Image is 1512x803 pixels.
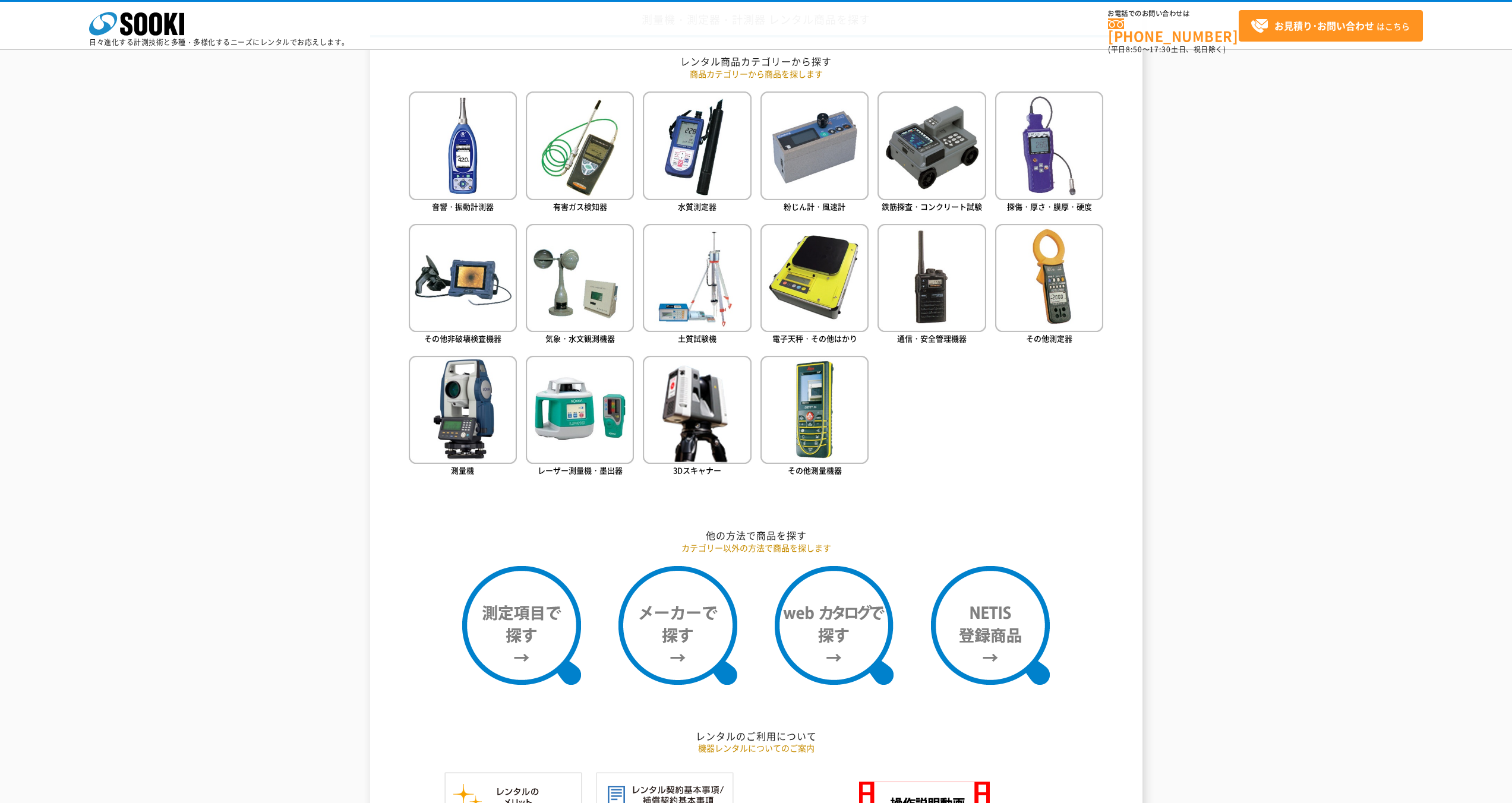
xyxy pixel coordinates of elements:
p: 商品カテゴリーから商品を探します [409,68,1104,80]
img: 測量機 [409,356,517,464]
h2: 他の方法で商品を探す [409,529,1104,542]
span: 水質測定器 [678,201,716,212]
img: 音響・振動計測器 [409,91,517,200]
a: [PHONE_NUMBER] [1108,18,1239,43]
img: 通信・安全管理機器 [877,224,986,332]
a: レーザー測量機・墨出器 [526,356,634,479]
a: お見積り･お問い合わせはこちら [1239,10,1423,42]
p: カテゴリー以外の方法で商品を探します [409,542,1104,554]
a: 3Dスキャナー [643,356,751,479]
span: 8:50 [1126,44,1142,55]
a: その他測定器 [995,224,1103,347]
span: 土質試験機 [678,333,716,344]
h2: レンタルのご利用について [409,730,1104,742]
span: はこちら [1251,17,1410,35]
span: (平日 ～ 土日、祝日除く) [1108,44,1226,55]
img: メーカーで探す [618,566,737,685]
a: 鉄筋探査・コンクリート試験 [877,91,986,214]
a: 測量機 [409,356,517,479]
img: 探傷・厚さ・膜厚・硬度 [995,91,1103,200]
span: その他測定器 [1026,333,1072,344]
img: webカタログで探す [775,566,894,685]
img: NETIS登録商品 [931,566,1050,685]
img: その他非破壊検査機器 [409,224,517,332]
span: その他測量機器 [788,464,842,476]
img: 気象・水文観測機器 [526,224,634,332]
span: 通信・安全管理機器 [897,333,967,344]
img: 有害ガス検知器 [526,91,634,200]
a: その他非破壊検査機器 [409,224,517,347]
img: 水質測定器 [643,91,751,200]
img: 電子天秤・その他はかり [760,224,869,332]
a: 有害ガス検知器 [526,91,634,214]
a: 水質測定器 [643,91,751,214]
a: その他測量機器 [760,356,869,479]
span: 測量機 [451,464,474,476]
p: 日々進化する計測技術と多種・多様化するニーズにレンタルでお応えします。 [89,39,349,46]
span: その他非破壊検査機器 [424,333,501,344]
a: 気象・水文観測機器 [526,224,634,347]
span: 粉じん計・風速計 [784,201,845,212]
img: 粉じん計・風速計 [760,91,869,200]
span: 3Dスキャナー [673,464,721,476]
img: レーザー測量機・墨出器 [526,356,634,464]
span: 電子天秤・その他はかり [772,333,857,344]
img: その他測量機器 [760,356,869,464]
a: 電子天秤・その他はかり [760,224,869,347]
img: 測定項目で探す [462,566,581,685]
img: 3Dスキャナー [643,356,751,464]
span: 気象・水文観測機器 [545,333,615,344]
a: 探傷・厚さ・膜厚・硬度 [995,91,1103,214]
span: 有害ガス検知器 [553,201,607,212]
span: 鉄筋探査・コンクリート試験 [882,201,982,212]
a: 通信・安全管理機器 [877,224,986,347]
span: 17:30 [1150,44,1171,55]
img: 鉄筋探査・コンクリート試験 [877,91,986,200]
a: 音響・振動計測器 [409,91,517,214]
span: お電話でのお問い合わせは [1108,10,1239,17]
span: 探傷・厚さ・膜厚・硬度 [1007,201,1092,212]
strong: お見積り･お問い合わせ [1274,18,1374,33]
h2: レンタル商品カテゴリーから探す [409,55,1104,68]
span: 音響・振動計測器 [432,201,494,212]
p: 機器レンタルについてのご案内 [409,742,1104,754]
span: レーザー測量機・墨出器 [538,464,623,476]
img: その他測定器 [995,224,1103,332]
img: 土質試験機 [643,224,751,332]
a: 粉じん計・風速計 [760,91,869,214]
a: 土質試験機 [643,224,751,347]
